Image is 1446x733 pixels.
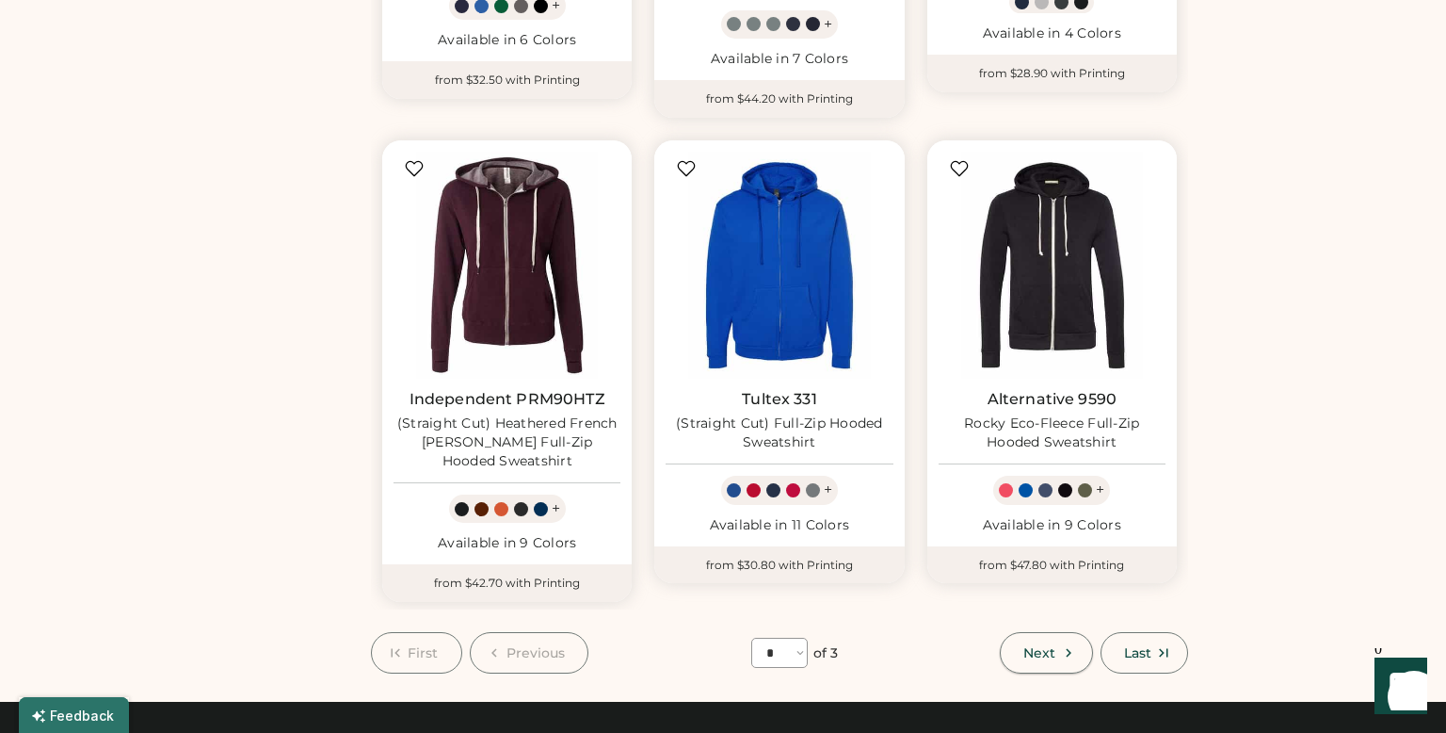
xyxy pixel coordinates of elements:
[410,390,605,409] a: Independent PRM90HTZ
[1000,632,1092,674] button: Next
[382,61,632,99] div: from $32.50 with Printing
[506,646,566,660] span: Previous
[939,415,1165,452] div: Rocky Eco-Fleece Full-Zip Hooded Sweatshirt
[666,50,892,69] div: Available in 7 Colors
[1096,480,1104,500] div: +
[654,80,904,118] div: from $44.20 with Printing
[394,415,620,471] div: (Straight Cut) Heathered French [PERSON_NAME] Full-Zip Hooded Sweatshirt
[939,24,1165,43] div: Available in 4 Colors
[394,31,620,50] div: Available in 6 Colors
[552,498,560,519] div: +
[1124,646,1151,660] span: Last
[939,516,1165,535] div: Available in 9 Colors
[394,534,620,553] div: Available in 9 Colors
[824,14,832,35] div: +
[1357,648,1438,729] iframe: Front Chat
[1101,632,1188,674] button: Last
[824,480,832,500] div: +
[470,632,589,674] button: Previous
[988,390,1117,409] a: Alternative 9590
[408,646,439,660] span: First
[1023,646,1055,660] span: Next
[666,152,892,379] img: Tultex 331 (Straight Cut) Full-Zip Hooded Sweatshirt
[371,632,462,674] button: First
[927,55,1177,92] div: from $28.90 with Printing
[939,152,1165,379] img: Alternative 9590 Rocky Eco-Fleece Full-Zip Hooded Sweatshirt
[666,516,892,535] div: Available in 11 Colors
[742,390,817,409] a: Tultex 331
[927,546,1177,584] div: from $47.80 with Printing
[394,152,620,379] img: Independent Trading Co. PRM90HTZ (Straight Cut) Heathered French Terry Full-Zip Hooded Sweatshirt
[813,644,838,663] div: of 3
[654,546,904,584] div: from $30.80 with Printing
[666,415,892,452] div: (Straight Cut) Full-Zip Hooded Sweatshirt
[382,564,632,602] div: from $42.70 with Printing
